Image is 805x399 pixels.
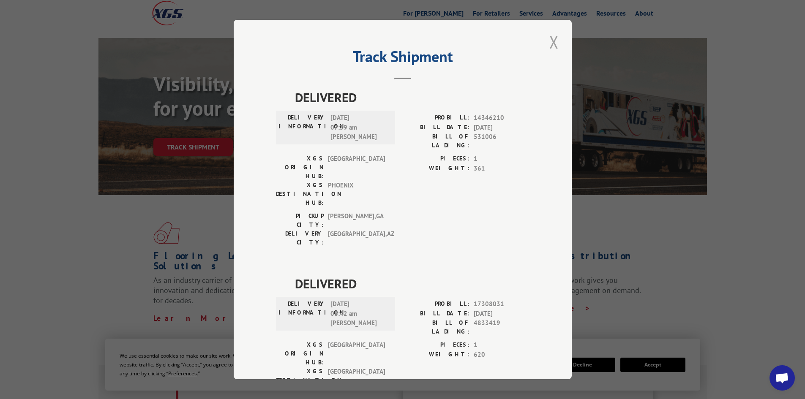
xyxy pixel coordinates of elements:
[328,229,385,247] span: [GEOGRAPHIC_DATA] , AZ
[276,367,324,394] label: XGS DESTINATION HUB:
[474,113,529,123] span: 14346210
[474,132,529,150] span: 531006
[276,229,324,247] label: DELIVERY CITY:
[276,340,324,367] label: XGS ORIGIN HUB:
[403,113,469,123] label: PROBILL:
[474,350,529,360] span: 620
[403,350,469,360] label: WEIGHT:
[474,299,529,309] span: 17308031
[403,309,469,319] label: BILL DATE:
[403,340,469,350] label: PIECES:
[403,123,469,133] label: BILL DATE:
[547,30,561,54] button: Close modal
[403,164,469,174] label: WEIGHT:
[474,318,529,336] span: 4833419
[403,318,469,336] label: BILL OF LADING:
[295,88,529,107] span: DELIVERED
[276,212,324,229] label: PICKUP CITY:
[328,367,385,394] span: [GEOGRAPHIC_DATA]
[474,154,529,164] span: 1
[276,154,324,181] label: XGS ORIGIN HUB:
[328,154,385,181] span: [GEOGRAPHIC_DATA]
[403,154,469,164] label: PIECES:
[474,340,529,350] span: 1
[328,212,385,229] span: [PERSON_NAME] , GA
[295,274,529,293] span: DELIVERED
[278,113,326,142] label: DELIVERY INFORMATION:
[330,299,387,328] span: [DATE] 08:42 am [PERSON_NAME]
[276,51,529,67] h2: Track Shipment
[330,113,387,142] span: [DATE] 07:39 am [PERSON_NAME]
[474,123,529,133] span: [DATE]
[276,181,324,207] label: XGS DESTINATION HUB:
[403,299,469,309] label: PROBILL:
[770,365,795,391] a: Open chat
[474,164,529,174] span: 361
[403,132,469,150] label: BILL OF LADING:
[328,181,385,207] span: PHOENIX
[278,299,326,328] label: DELIVERY INFORMATION:
[328,340,385,367] span: [GEOGRAPHIC_DATA]
[474,309,529,319] span: [DATE]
